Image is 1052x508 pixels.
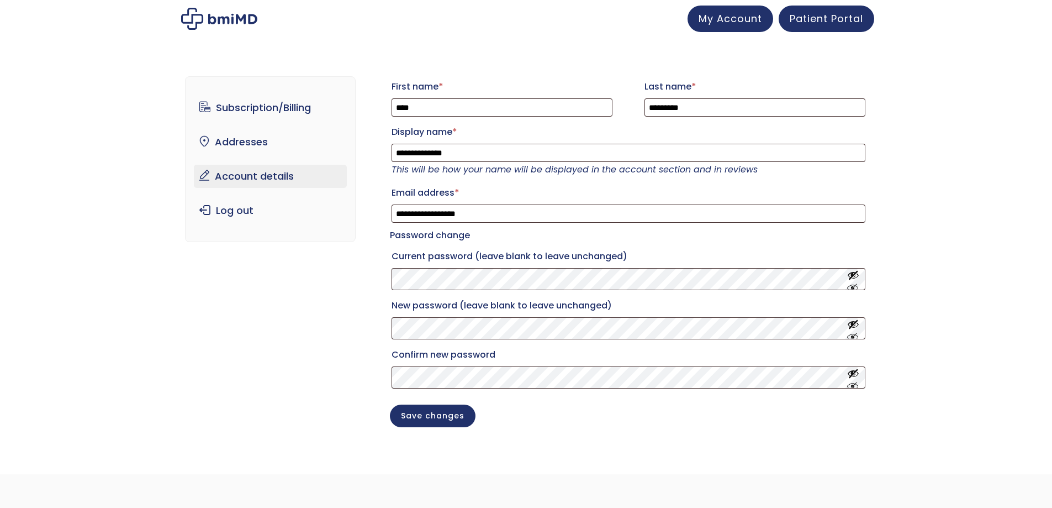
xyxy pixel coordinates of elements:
[392,297,865,315] label: New password (leave blank to leave unchanged)
[181,8,257,30] img: My account
[688,6,773,32] a: My Account
[847,368,859,388] button: Show password
[779,6,874,32] a: Patient Portal
[847,318,859,339] button: Show password
[390,228,470,243] legend: Password change
[644,78,865,96] label: Last name
[185,76,356,242] nav: Account pages
[392,123,865,141] label: Display name
[194,199,347,222] a: Log out
[194,96,347,119] a: Subscription/Billing
[194,165,347,188] a: Account details
[390,405,475,427] button: Save changes
[194,130,347,154] a: Addresses
[699,12,762,25] span: My Account
[847,269,859,290] button: Show password
[392,248,865,265] label: Current password (leave blank to leave unchanged)
[392,184,865,202] label: Email address
[790,12,863,25] span: Patient Portal
[392,163,758,176] em: This will be how your name will be displayed in the account section and in reviews
[392,346,865,364] label: Confirm new password
[392,78,612,96] label: First name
